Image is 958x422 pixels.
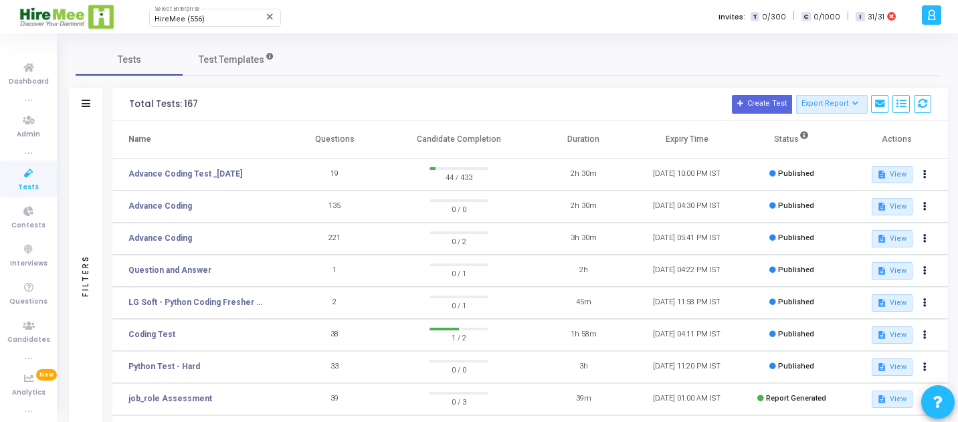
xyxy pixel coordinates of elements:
span: 0 / 1 [429,266,489,280]
td: 3h [532,351,636,383]
span: | [793,9,795,23]
span: Tests [118,53,141,67]
a: job_role Assessment [128,393,212,405]
span: Analytics [12,387,45,399]
span: Interviews [10,258,47,270]
td: [DATE] 10:00 PM IST [635,159,739,191]
span: Published [778,298,814,306]
span: Published [778,330,814,338]
span: Tests [18,182,39,193]
span: Published [778,266,814,274]
span: Test Templates [199,53,264,67]
span: Contests [11,220,45,231]
button: Create Test [732,95,792,114]
span: I [856,12,864,22]
mat-icon: description [877,362,886,372]
span: Published [778,362,814,371]
a: Python Test - Hard [128,360,200,373]
button: View [872,262,913,280]
td: 2 [283,287,387,319]
div: Total Tests: 167 [129,99,198,110]
td: 3h 30m [532,223,636,255]
td: 1 [283,255,387,287]
span: 0/300 [762,11,786,23]
td: 221 [283,223,387,255]
span: 0 / 0 [429,202,489,215]
a: Advance Coding [128,232,192,244]
th: Expiry Time [635,121,739,159]
span: 0 / 1 [429,298,489,312]
mat-icon: description [877,395,886,404]
td: 19 [283,159,387,191]
th: Status [739,121,844,159]
button: View [872,326,913,344]
td: [DATE] 05:41 PM IST [635,223,739,255]
mat-icon: description [877,234,886,243]
td: 33 [283,351,387,383]
td: 2h [532,255,636,287]
button: View [872,230,913,247]
td: 39m [532,383,636,415]
span: T [751,12,759,22]
td: [DATE] 11:58 PM IST [635,287,739,319]
span: C [801,12,810,22]
button: View [872,294,913,312]
span: 0 / 0 [429,362,489,376]
span: New [36,369,57,381]
div: Filters [80,202,92,349]
span: Questions [9,296,47,308]
mat-icon: description [877,330,886,340]
th: Questions [283,121,387,159]
td: [DATE] 01:00 AM IST [635,383,739,415]
mat-icon: description [877,298,886,308]
mat-icon: description [877,170,886,179]
span: Published [778,233,814,242]
span: 0 / 2 [429,234,489,247]
mat-icon: Clear [265,11,276,22]
td: 2h 30m [532,191,636,223]
button: View [872,358,913,376]
span: HireMee (556) [155,15,205,23]
mat-icon: description [877,266,886,276]
img: logo [19,3,116,30]
th: Actions [844,121,948,159]
label: Invites: [718,11,745,23]
td: [DATE] 04:30 PM IST [635,191,739,223]
mat-icon: description [877,202,886,211]
span: 31/31 [868,11,884,23]
td: 1h 58m [532,319,636,351]
td: 135 [283,191,387,223]
td: [DATE] 04:22 PM IST [635,255,739,287]
td: 2h 30m [532,159,636,191]
td: [DATE] 11:20 PM IST [635,351,739,383]
span: Admin [17,129,40,140]
span: 44 / 433 [429,170,489,183]
button: Export Report [796,95,868,114]
span: Dashboard [9,76,49,88]
span: 1 / 2 [429,330,489,344]
a: LG Soft - Python Coding Fresher AI and ML [128,296,262,308]
span: Published [778,201,814,210]
a: Coding Test [128,328,175,340]
span: Candidates [7,334,50,346]
td: 45m [532,287,636,319]
span: 0/1000 [813,11,840,23]
th: Candidate Completion [386,121,531,159]
a: Advance Coding Test _[DATE] [128,168,242,180]
button: View [872,166,913,183]
th: Name [112,121,283,159]
button: View [872,391,913,408]
span: Report Generated [766,394,826,403]
button: View [872,198,913,215]
span: | [847,9,849,23]
span: 0 / 3 [429,395,489,408]
a: Advance Coding [128,200,192,212]
td: 39 [283,383,387,415]
td: [DATE] 04:11 PM IST [635,319,739,351]
a: Question and Answer [128,264,211,276]
span: Published [778,169,814,178]
th: Duration [532,121,636,159]
td: 38 [283,319,387,351]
